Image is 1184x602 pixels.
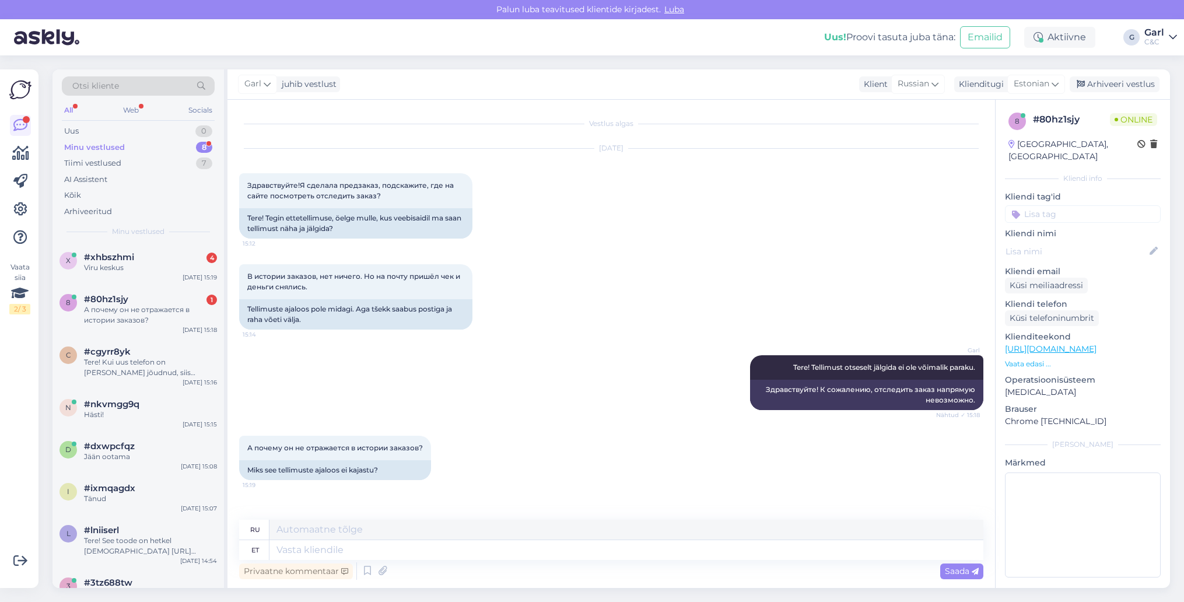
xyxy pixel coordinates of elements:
[1005,228,1161,240] p: Kliendi nimi
[1005,205,1161,223] input: Lisa tag
[250,520,260,540] div: ru
[181,504,217,513] div: [DATE] 15:07
[62,103,75,118] div: All
[66,256,71,265] span: x
[1005,298,1161,310] p: Kliendi telefon
[239,143,983,153] div: [DATE]
[1005,415,1161,428] p: Chrome [TECHNICAL_ID]
[84,409,217,420] div: Hästi!
[793,363,975,372] span: Tere! Tellimust otseselt jälgida ei ole võimalik paraku.
[84,577,132,588] span: #3tz688tw
[84,452,217,462] div: Jään ootama
[239,208,472,239] div: Tere! Tegin ettetellimuse, öelge mulle, kus veebisaidil ma saan tellimust näha ja jälgida?
[1144,37,1164,47] div: C&C
[1005,278,1088,293] div: Küsi meiliaadressi
[66,351,71,359] span: c
[64,206,112,218] div: Arhiveeritud
[859,78,888,90] div: Klient
[186,103,215,118] div: Socials
[84,357,217,378] div: Tere! Kui uus telefon on [PERSON_NAME] jõudnud, siis saadetakse Teile juhised ja pakend, kuidas [...
[196,157,212,169] div: 7
[239,563,353,579] div: Privaatne kommentaar
[84,399,139,409] span: #nkvmgg9q
[1005,386,1161,398] p: [MEDICAL_DATA]
[183,378,217,387] div: [DATE] 15:16
[183,420,217,429] div: [DATE] 15:15
[277,78,337,90] div: juhib vestlust
[239,118,983,129] div: Vestlus algas
[65,403,71,412] span: n
[84,525,119,535] span: #lniiserl
[243,481,286,489] span: 15:19
[67,487,69,496] span: i
[824,30,955,44] div: Proovi tasuta juba täna:
[183,325,217,334] div: [DATE] 15:18
[1015,117,1020,125] span: 8
[181,462,217,471] div: [DATE] 15:08
[1005,374,1161,386] p: Operatsioonisüsteem
[72,80,119,92] span: Otsi kliente
[960,26,1010,48] button: Emailid
[1110,113,1157,126] span: Online
[112,226,164,237] span: Minu vestlused
[66,529,71,538] span: l
[65,445,71,454] span: d
[9,262,30,314] div: Vaata siia
[945,566,979,576] span: Saada
[206,295,217,305] div: 1
[84,252,134,262] span: #xhbszhmi
[247,181,456,200] span: Здравствуйте!Я сделала предзаказ, подскажите, где на сайте посмотреть отследить заказ?
[239,299,472,330] div: Tellimuste ajaloos pole midagi. Aga tšekk saabus postiga ja raha võeti välja.
[1123,29,1140,45] div: G
[239,460,431,480] div: Miks see tellimuste ajaloos ei kajastu?
[1005,310,1099,326] div: Küsi telefoninumbrit
[84,294,128,304] span: #80hz1sjy
[1006,245,1147,258] input: Lisa nimi
[1005,191,1161,203] p: Kliendi tag'id
[64,174,107,185] div: AI Assistent
[936,411,980,419] span: Nähtud ✓ 15:18
[1005,265,1161,278] p: Kliendi email
[1033,113,1110,127] div: # 80hz1sjy
[84,535,217,556] div: Tere! See toode on hetkel [DEMOGRAPHIC_DATA] [URL][DOMAIN_NAME]
[1024,27,1095,48] div: Aktiivne
[66,298,71,307] span: 8
[1008,138,1137,163] div: [GEOGRAPHIC_DATA], [GEOGRAPHIC_DATA]
[251,540,259,560] div: et
[244,78,261,90] span: Garl
[84,262,217,273] div: Viru keskus
[1005,173,1161,184] div: Kliendi info
[1005,331,1161,343] p: Klienditeekond
[84,483,135,494] span: #ixmqagdx
[954,78,1004,90] div: Klienditugi
[936,346,980,355] span: Garl
[898,78,929,90] span: Russian
[180,556,217,565] div: [DATE] 14:54
[64,125,79,137] div: Uus
[206,253,217,263] div: 4
[1144,28,1164,37] div: Garl
[1005,403,1161,415] p: Brauser
[1005,439,1161,450] div: [PERSON_NAME]
[64,190,81,201] div: Kõik
[661,4,688,15] span: Luba
[247,443,423,452] span: А почему он не отражается в истории заказов?
[66,582,71,590] span: 3
[84,304,217,325] div: А почему он не отражается в истории заказов?
[1144,28,1177,47] a: GarlC&C
[121,103,141,118] div: Web
[243,239,286,248] span: 15:12
[9,79,31,101] img: Askly Logo
[1014,78,1049,90] span: Estonian
[195,125,212,137] div: 0
[84,441,135,452] span: #dxwpcfqz
[243,330,286,339] span: 15:14
[1005,457,1161,469] p: Märkmed
[64,157,121,169] div: Tiimi vestlused
[1070,76,1160,92] div: Arhiveeri vestlus
[9,304,30,314] div: 2 / 3
[824,32,846,43] b: Uus!
[64,142,125,153] div: Minu vestlused
[196,142,212,153] div: 8
[84,494,217,504] div: Tänud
